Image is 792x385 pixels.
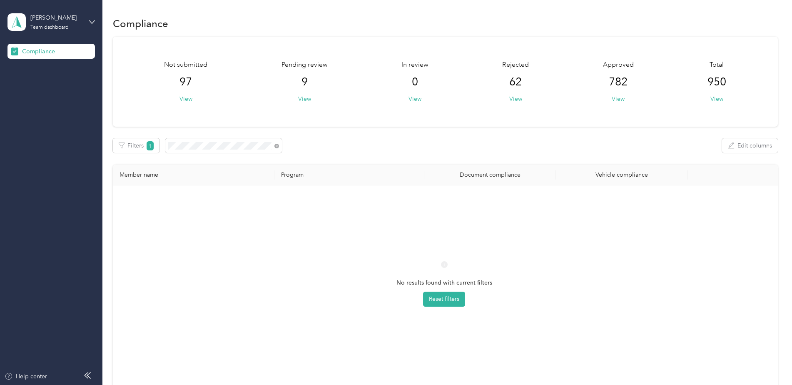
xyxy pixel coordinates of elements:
[412,75,418,89] span: 0
[30,25,69,30] div: Team dashboard
[502,60,529,70] span: Rejected
[5,372,47,381] button: Help center
[274,165,424,185] th: Program
[301,75,308,89] span: 9
[722,138,778,153] button: Edit columns
[113,19,168,28] h1: Compliance
[113,138,160,153] button: Filters1
[710,60,724,70] span: Total
[164,60,207,70] span: Not submitted
[179,75,192,89] span: 97
[745,338,792,385] iframe: Everlance-gr Chat Button Frame
[710,95,723,103] button: View
[563,171,681,178] div: Vehicle compliance
[408,95,421,103] button: View
[431,171,549,178] div: Document compliance
[603,60,634,70] span: Approved
[298,95,311,103] button: View
[396,278,492,287] span: No results found with current filters
[401,60,428,70] span: In review
[509,75,522,89] span: 62
[707,75,726,89] span: 950
[612,95,625,103] button: View
[22,47,55,56] span: Compliance
[147,141,154,150] span: 1
[30,13,82,22] div: [PERSON_NAME]
[179,95,192,103] button: View
[509,95,522,103] button: View
[609,75,628,89] span: 782
[113,165,274,185] th: Member name
[423,292,465,307] button: Reset filters
[281,60,328,70] span: Pending review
